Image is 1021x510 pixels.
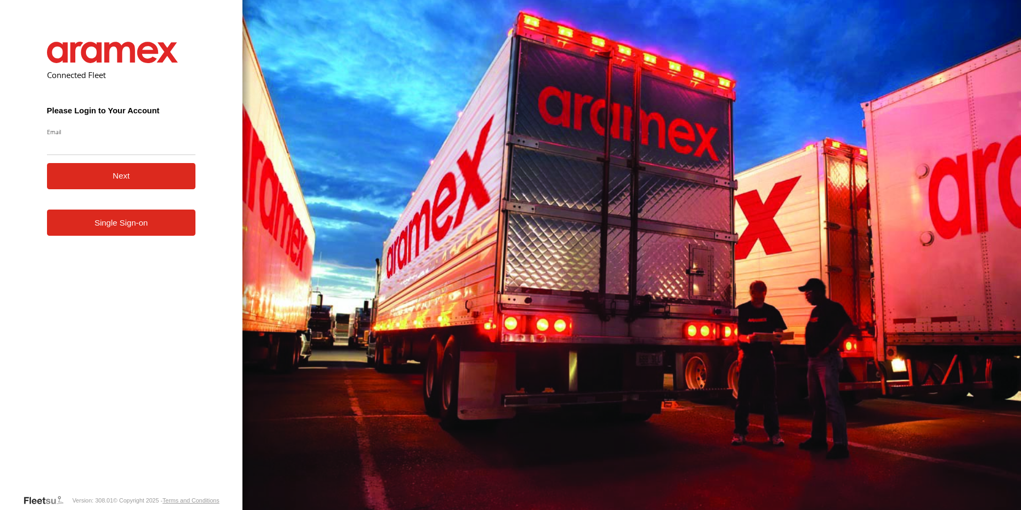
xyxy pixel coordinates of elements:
[113,497,219,504] div: © Copyright 2025 -
[72,497,113,504] div: Version: 308.01
[47,128,196,136] label: Email
[47,106,196,115] h3: Please Login to Your Account
[23,495,72,506] a: Visit our Website
[162,497,219,504] a: Terms and Conditions
[47,69,196,80] h2: Connected Fleet
[47,163,196,189] button: Next
[47,42,178,63] img: Aramex
[47,210,196,236] a: Single Sign-on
